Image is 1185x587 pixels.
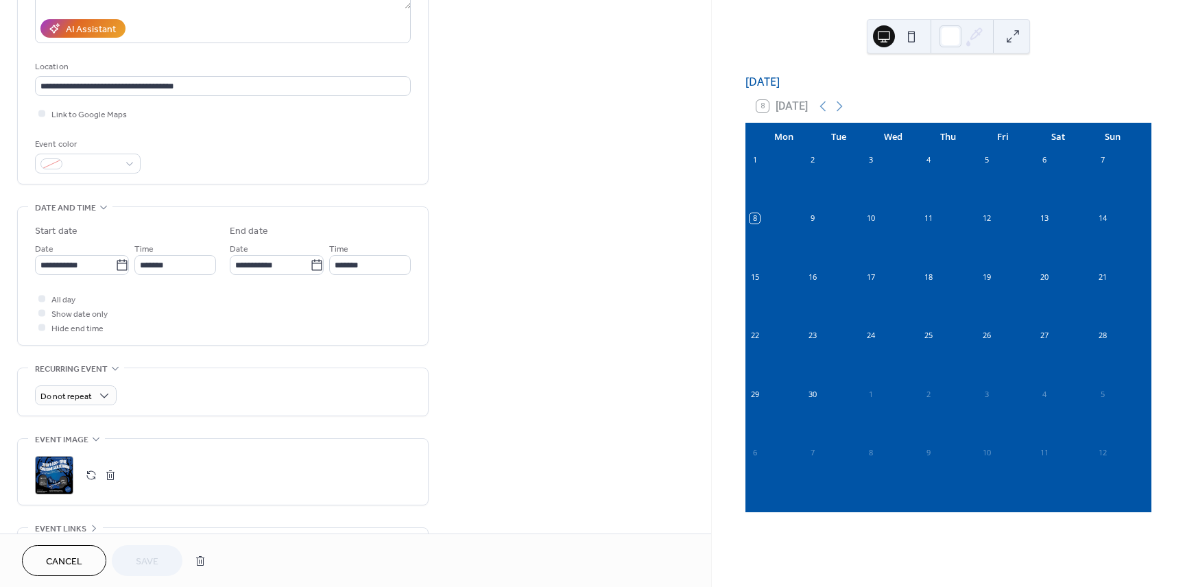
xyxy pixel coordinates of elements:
[865,272,876,282] div: 17
[1097,447,1108,457] div: 12
[807,213,817,224] div: 9
[1097,389,1108,399] div: 5
[40,19,125,38] button: AI Assistant
[230,224,268,239] div: End date
[46,555,82,569] span: Cancel
[811,123,866,151] div: Tue
[1040,272,1050,282] div: 20
[1086,123,1140,151] div: Sun
[750,155,760,165] div: 1
[1097,155,1108,165] div: 7
[18,528,428,557] div: •••
[35,433,88,447] span: Event image
[924,213,934,224] div: 11
[35,137,138,152] div: Event color
[750,272,760,282] div: 15
[40,389,92,405] span: Do not repeat
[981,447,992,457] div: 10
[1040,155,1050,165] div: 6
[22,545,106,576] button: Cancel
[1040,331,1050,341] div: 27
[51,293,75,307] span: All day
[924,272,934,282] div: 18
[924,155,934,165] div: 4
[35,242,53,256] span: Date
[35,224,77,239] div: Start date
[756,123,811,151] div: Mon
[51,322,104,336] span: Hide end time
[976,123,1031,151] div: Fri
[35,362,108,376] span: Recurring event
[230,242,248,256] span: Date
[1097,213,1108,224] div: 14
[865,331,876,341] div: 24
[981,272,992,282] div: 19
[981,155,992,165] div: 5
[35,201,96,215] span: Date and time
[35,60,408,74] div: Location
[66,23,116,37] div: AI Assistant
[51,307,108,322] span: Show date only
[1031,123,1086,151] div: Sat
[745,73,1151,90] div: [DATE]
[865,447,876,457] div: 8
[750,331,760,341] div: 22
[865,155,876,165] div: 3
[981,213,992,224] div: 12
[1040,389,1050,399] div: 4
[924,389,934,399] div: 2
[1097,331,1108,341] div: 28
[865,213,876,224] div: 10
[924,331,934,341] div: 25
[1040,213,1050,224] div: 13
[807,155,817,165] div: 2
[329,242,348,256] span: Time
[865,389,876,399] div: 1
[807,389,817,399] div: 30
[750,447,760,457] div: 6
[921,123,976,151] div: Thu
[807,447,817,457] div: 7
[924,447,934,457] div: 9
[750,213,760,224] div: 8
[750,389,760,399] div: 29
[35,456,73,494] div: ;
[807,272,817,282] div: 16
[51,108,127,122] span: Link to Google Maps
[981,389,992,399] div: 3
[1040,447,1050,457] div: 11
[866,123,921,151] div: Wed
[35,522,86,536] span: Event links
[134,242,154,256] span: Time
[981,331,992,341] div: 26
[807,331,817,341] div: 23
[1097,272,1108,282] div: 21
